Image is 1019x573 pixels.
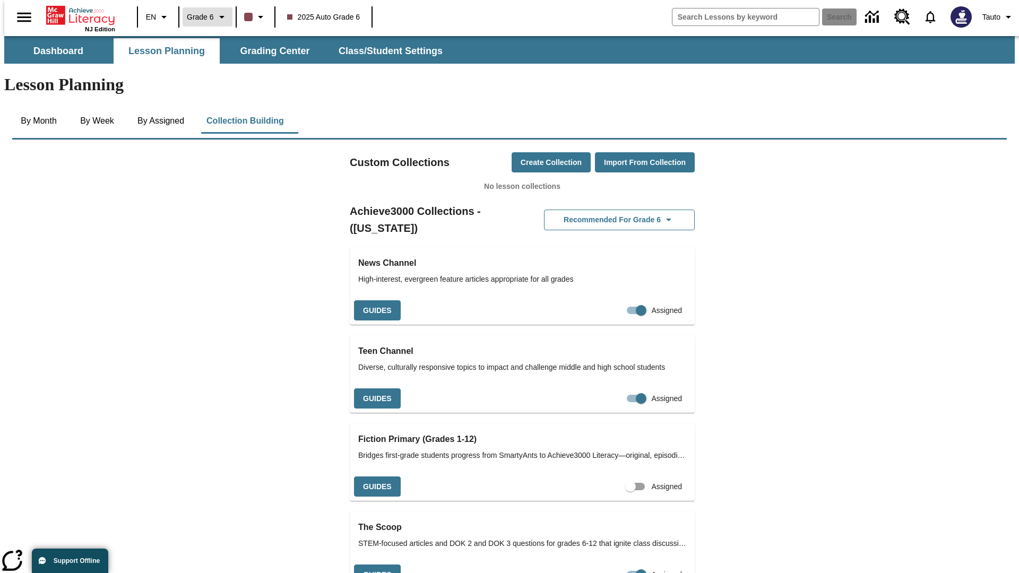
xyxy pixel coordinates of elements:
[651,393,682,404] span: Assigned
[4,36,1015,64] div: SubNavbar
[951,6,972,28] img: Avatar
[46,4,115,32] div: Home
[350,154,450,171] h2: Custom Collections
[350,181,695,192] p: No lesson collections
[978,7,1019,27] button: Profile/Settings
[944,3,978,31] button: Select a new avatar
[8,2,40,33] button: Open side menu
[358,450,686,461] span: Bridges first-grade students progress from SmartyAnts to Achieve3000 Literacy—original, episodic ...
[114,38,220,64] button: Lesson Planning
[12,108,65,134] button: By Month
[85,26,115,32] span: NJ Edition
[358,362,686,373] span: Diverse, culturally responsive topics to impact and challenge middle and high school students
[859,3,888,32] a: Data Center
[222,38,328,64] button: Grading Center
[5,38,111,64] button: Dashboard
[544,210,695,230] button: Recommended for Grade 6
[354,388,401,409] button: Guides
[358,538,686,549] span: STEM-focused articles and DOK 2 and DOK 3 questions for grades 6-12 that ignite class discussions...
[183,7,232,27] button: Grade: Grade 6, Select a grade
[4,38,452,64] div: SubNavbar
[187,12,214,23] span: Grade 6
[651,305,682,316] span: Assigned
[46,5,115,26] a: Home
[672,8,819,25] input: search field
[888,3,917,31] a: Resource Center, Will open in new tab
[350,203,522,237] h2: Achieve3000 Collections - ([US_STATE])
[595,152,695,173] button: Import from Collection
[71,108,124,134] button: By Week
[54,557,100,565] span: Support Offline
[141,7,175,27] button: Language: EN, Select a language
[354,476,401,497] button: Guides
[512,152,591,173] button: Create Collection
[129,108,193,134] button: By Assigned
[146,12,156,23] span: EN
[917,3,944,31] a: Notifications
[32,549,108,573] button: Support Offline
[358,520,686,535] h3: The Scoop
[651,481,682,492] span: Assigned
[358,344,686,359] h3: Teen Channel
[198,108,292,134] button: Collection Building
[358,274,686,285] span: High-interest, evergreen feature articles appropriate for all grades
[330,38,451,64] button: Class/Student Settings
[354,300,401,321] button: Guides
[358,432,686,447] h3: Fiction Primary (Grades 1-12)
[287,12,360,23] span: 2025 Auto Grade 6
[4,75,1015,94] h1: Lesson Planning
[982,12,1000,23] span: Tauto
[358,256,686,271] h3: News Channel
[240,7,271,27] button: Class color is dark brown. Change class color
